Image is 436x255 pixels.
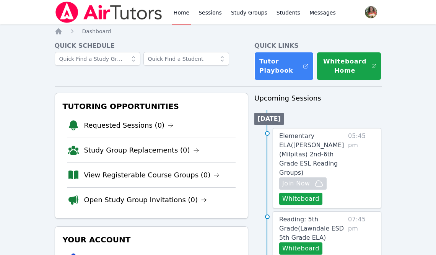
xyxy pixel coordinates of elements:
[84,195,207,205] a: Open Study Group Invitations (0)
[279,177,327,190] button: Join Now
[279,215,345,242] a: Reading: 5th Grade(Lawndale ESD 5th Grade ELA)
[55,41,249,50] h4: Quick Schedule
[279,132,345,177] a: Elementary ELA([PERSON_NAME] (Milpitas) 2nd-6th Grade ESL Reading Groups)
[317,52,382,80] button: Whiteboard Home
[84,145,199,156] a: Study Group Replacements (0)
[309,9,336,16] span: Messages
[279,132,344,176] span: Elementary ELA ( [PERSON_NAME] (Milpitas) 2nd-6th Grade ESL Reading Groups )
[55,2,163,23] img: Air Tutors
[282,179,310,188] span: Join Now
[254,41,381,50] h4: Quick Links
[84,170,220,180] a: View Registerable Course Groups (0)
[55,28,382,35] nav: Breadcrumb
[254,113,284,125] li: [DATE]
[348,215,375,255] span: 07:45 pm
[55,52,140,66] input: Quick Find a Study Group
[254,93,381,104] h3: Upcoming Sessions
[84,120,174,131] a: Requested Sessions (0)
[254,52,314,80] a: Tutor Playbook
[143,52,229,66] input: Quick Find a Student
[348,132,375,205] span: 05:45 pm
[61,99,242,113] h3: Tutoring Opportunities
[82,28,111,35] a: Dashboard
[82,28,111,34] span: Dashboard
[61,233,242,247] h3: Your Account
[279,242,322,255] button: Whiteboard
[279,193,322,205] button: Whiteboard
[279,216,344,241] span: Reading: 5th Grade ( Lawndale ESD 5th Grade ELA )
